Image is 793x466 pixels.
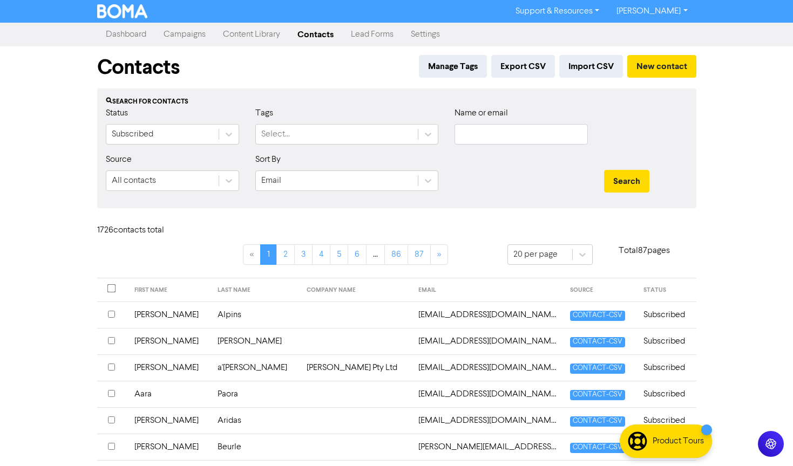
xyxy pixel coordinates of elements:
[330,244,348,265] a: Page 5
[637,278,696,302] th: STATUS
[97,4,148,18] img: BOMA Logo
[507,3,608,20] a: Support & Resources
[412,278,564,302] th: EMAIL
[455,107,508,120] label: Name or email
[211,328,300,354] td: [PERSON_NAME]
[627,55,696,78] button: New contact
[128,434,211,460] td: [PERSON_NAME]
[570,416,625,427] span: CONTACT-CSV
[128,354,211,381] td: [PERSON_NAME]
[570,390,625,400] span: CONTACT-CSV
[211,301,300,328] td: Alpins
[112,128,153,141] div: Subscribed
[348,244,367,265] a: Page 6
[294,244,313,265] a: Page 3
[412,328,564,354] td: a8fleming@gmail.com
[384,244,408,265] a: Page 86
[570,337,625,347] span: CONTACT-CSV
[604,170,649,193] button: Search
[608,3,696,20] a: [PERSON_NAME]
[570,443,625,453] span: CONTACT-CSV
[513,248,558,261] div: 20 per page
[214,24,289,45] a: Content Library
[637,354,696,381] td: Subscribed
[570,311,625,321] span: CONTACT-CSV
[261,174,281,187] div: Email
[211,278,300,302] th: LAST NAME
[412,381,564,407] td: aara.paora@gmail.com
[289,24,342,45] a: Contacts
[211,354,300,381] td: a'[PERSON_NAME]
[570,364,625,374] span: CONTACT-CSV
[408,244,431,265] a: Page 87
[637,407,696,434] td: Subscribed
[430,244,448,265] a: »
[106,153,132,166] label: Source
[419,55,487,78] button: Manage Tags
[559,55,623,78] button: Import CSV
[155,24,214,45] a: Campaigns
[260,244,277,265] a: Page 1 is your current page
[211,407,300,434] td: Aridas
[276,244,295,265] a: Page 2
[300,278,412,302] th: COMPANY NAME
[637,301,696,328] td: Subscribed
[261,128,290,141] div: Select...
[342,24,402,45] a: Lead Forms
[97,225,184,236] h6: 1726 contact s total
[593,244,696,257] p: Total 87 pages
[211,381,300,407] td: Paora
[255,153,281,166] label: Sort By
[97,24,155,45] a: Dashboard
[128,407,211,434] td: [PERSON_NAME]
[412,407,564,434] td: aaridas@bigpond.net.au
[128,301,211,328] td: [PERSON_NAME]
[211,434,300,460] td: Beurle
[312,244,330,265] a: Page 4
[300,354,412,381] td: [PERSON_NAME] Pty Ltd
[637,381,696,407] td: Subscribed
[128,278,211,302] th: FIRST NAME
[402,24,449,45] a: Settings
[106,97,688,107] div: Search for contacts
[412,354,564,381] td: aabeckett@bajle.com
[106,107,128,120] label: Status
[412,434,564,460] td: aaron.beurle@gmail.com
[412,301,564,328] td: 28sylvia@gmail.com
[564,278,637,302] th: SOURCE
[255,107,273,120] label: Tags
[739,414,793,466] iframe: Chat Widget
[97,55,180,80] h1: Contacts
[112,174,156,187] div: All contacts
[128,381,211,407] td: Aara
[128,328,211,354] td: [PERSON_NAME]
[491,55,555,78] button: Export CSV
[637,328,696,354] td: Subscribed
